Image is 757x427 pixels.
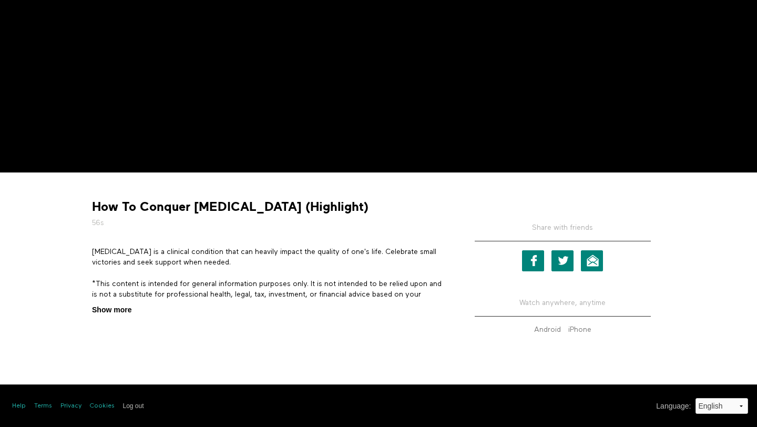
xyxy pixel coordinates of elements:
input: Log out [123,402,144,410]
h5: 56s [92,218,444,228]
p: *This content is intended for general information purposes only. It is not intended to be relied ... [92,279,444,321]
strong: Android [534,326,561,333]
h5: Watch anywhere, anytime [475,290,651,317]
a: Cookies [90,402,115,411]
span: Show more [92,304,131,316]
h5: Share with friends [475,222,651,241]
a: Android [531,326,564,333]
p: [MEDICAL_DATA] is a clinical condition that can heavily impact the quality of one's life. Celebra... [92,247,444,268]
a: iPhone [566,326,594,333]
a: Privacy [60,402,81,411]
a: Terms [34,402,52,411]
a: Twitter [551,250,574,271]
label: Language : [656,401,691,412]
a: Email [581,250,603,271]
strong: iPhone [568,326,591,333]
strong: How To Conquer [MEDICAL_DATA] (Highlight) [92,199,369,215]
a: Help [12,402,26,411]
a: Facebook [522,250,544,271]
